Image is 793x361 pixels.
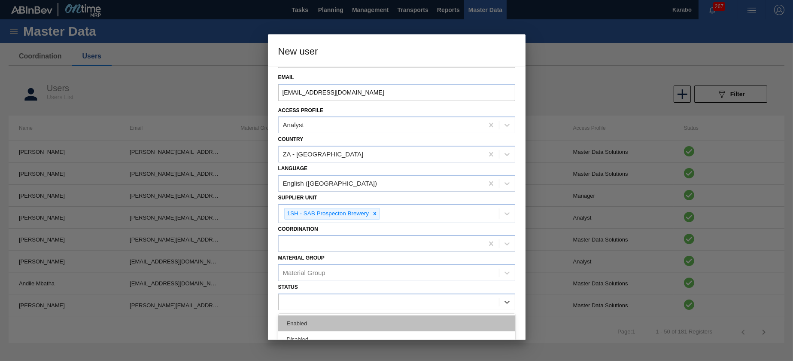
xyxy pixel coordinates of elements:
label: Language [278,165,308,171]
label: Access Profile [278,107,323,113]
div: Disabled [278,331,515,347]
div: Enabled [278,315,515,331]
div: Analyst [283,122,304,129]
div: 1SH - SAB Prospecton Brewery [285,208,371,219]
label: Status [278,284,298,290]
div: English ([GEOGRAPHIC_DATA]) [283,180,377,187]
div: Material Group [283,269,325,277]
label: Supplier Unit [278,195,317,201]
label: Material Group [278,255,325,261]
label: Email [278,71,515,84]
label: Coordination [278,226,318,232]
label: Country [278,136,304,142]
div: ZA - [GEOGRAPHIC_DATA] [283,151,364,158]
h3: New user [268,34,526,67]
